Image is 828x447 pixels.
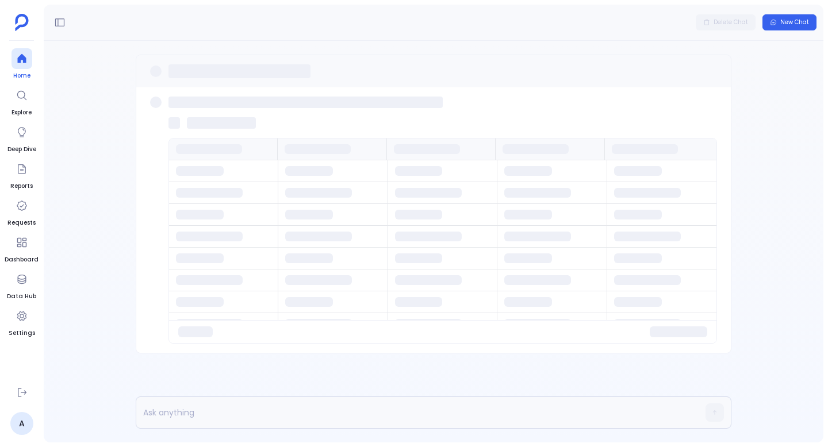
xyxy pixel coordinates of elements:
a: Explore [11,85,32,117]
span: Explore [11,108,32,117]
a: Settings [9,306,35,338]
span: Dashboard [5,255,39,264]
span: Home [11,71,32,80]
a: Home [11,48,32,80]
a: Reports [10,159,33,191]
a: Requests [7,195,36,228]
span: Reports [10,182,33,191]
span: Deep Dive [7,145,36,154]
img: petavue logo [15,14,29,31]
a: Data Hub [7,269,36,301]
a: Dashboard [5,232,39,264]
a: A [10,412,33,435]
span: Requests [7,218,36,228]
span: New Chat [780,18,809,26]
button: New Chat [762,14,816,30]
span: Data Hub [7,292,36,301]
a: Deep Dive [7,122,36,154]
span: Settings [9,329,35,338]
